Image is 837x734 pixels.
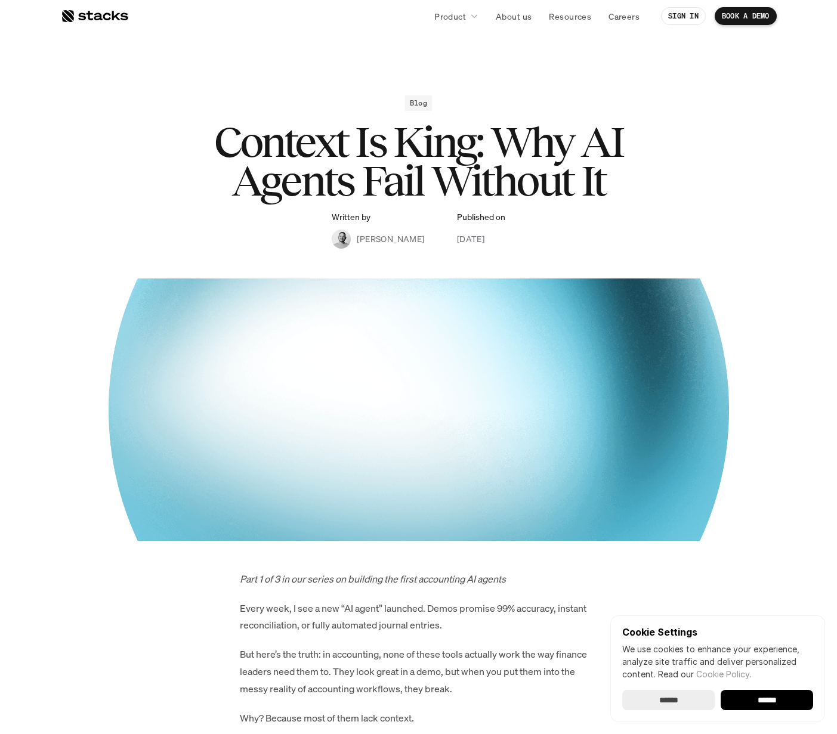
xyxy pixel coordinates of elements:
p: Published on [457,212,505,222]
h1: Context Is King: Why AI Agents Fail Without It [180,123,657,200]
p: Product [434,10,466,23]
p: Resources [549,10,591,23]
a: Careers [601,5,647,27]
p: Written by [332,212,370,222]
p: About us [496,10,532,23]
a: Privacy Policy [141,227,193,236]
p: Why? Because most of them lack context. [240,710,598,727]
p: [PERSON_NAME] [357,233,424,245]
a: SIGN IN [661,7,706,25]
a: Cookie Policy [696,669,749,679]
p: But here’s the truth: in accounting, none of these tools actually work the way finance leaders ne... [240,646,598,697]
h2: Blog [410,99,427,107]
em: Part 1 of 3 in our series on building the first accounting AI agents [240,572,506,586]
span: Read our . [658,669,751,679]
a: BOOK A DEMO [715,7,777,25]
p: We use cookies to enhance your experience, analyze site traffic and deliver personalized content. [622,643,813,680]
p: Careers [609,10,640,23]
p: Cookie Settings [622,627,813,637]
p: Every week, I see a new “AI agent” launched. Demos promise 99% accuracy, instant reconciliation, ... [240,600,598,634]
a: About us [489,5,539,27]
a: Resources [542,5,598,27]
p: [DATE] [457,233,485,245]
p: SIGN IN [668,12,699,20]
p: BOOK A DEMO [722,12,770,20]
